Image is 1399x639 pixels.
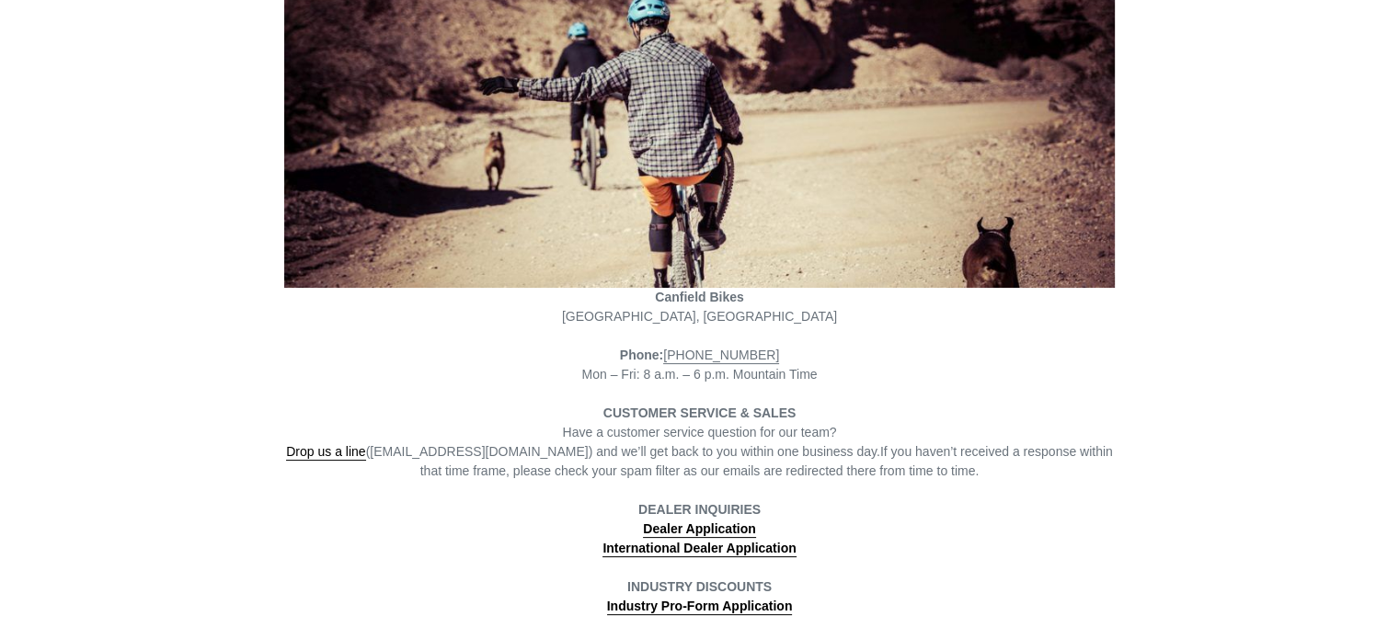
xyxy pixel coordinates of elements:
a: Drop us a line [286,444,365,461]
strong: INDUSTRY DISCOUNTS [627,579,772,594]
strong: Canfield Bikes [655,290,743,304]
a: International Dealer Application [602,541,796,557]
strong: Phone: [620,348,663,362]
a: Industry Pro-Form Application [607,599,793,615]
strong: Industry Pro-Form Application [607,599,793,613]
div: Mon – Fri: 8 a.m. – 6 p.m. Mountain Time [284,346,1115,384]
strong: DEALER INQUIRIES [638,502,761,538]
a: [PHONE_NUMBER] [663,348,779,364]
div: Have a customer service question for our team? If you haven’t received a response within that tim... [284,423,1115,481]
span: ([EMAIL_ADDRESS][DOMAIN_NAME]) and we’ll get back to you within one business day. [286,444,880,461]
strong: International Dealer Application [602,541,796,555]
span: [GEOGRAPHIC_DATA], [GEOGRAPHIC_DATA] [562,309,837,324]
a: Dealer Application [643,521,755,538]
strong: CUSTOMER SERVICE & SALES [603,405,797,420]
